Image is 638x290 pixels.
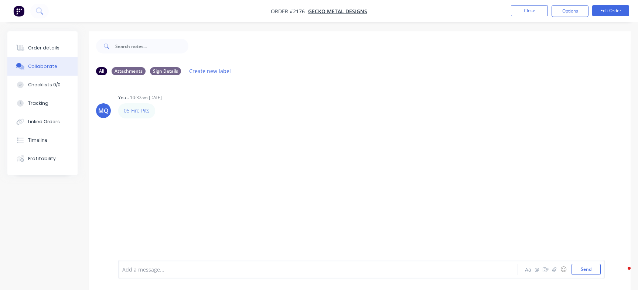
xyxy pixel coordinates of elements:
button: Close [511,5,548,16]
div: Checklists 0/0 [28,82,61,88]
div: - 10:32am [DATE] [127,94,162,101]
button: Send [572,264,601,275]
button: Create new label [185,66,235,76]
button: Tracking [7,94,78,113]
button: Order details [7,39,78,57]
img: Factory [13,6,24,17]
div: Collaborate [28,63,57,70]
iframe: Intercom live chat [613,265,631,283]
div: Tracking [28,100,48,107]
div: Attachments [112,67,146,75]
div: Profitability [28,155,56,162]
div: Linked Orders [28,118,60,125]
button: Profitability [7,149,78,168]
button: Checklists 0/0 [7,76,78,94]
a: Gecko Metal Designs [308,8,367,15]
button: Edit Order [592,5,629,16]
button: Linked Orders [7,113,78,131]
div: MQ [98,106,109,115]
div: Sign Details [150,67,181,75]
button: Aa [523,265,532,274]
a: 05 Fire Pits [124,107,150,114]
div: All [96,67,107,75]
button: ☺ [559,265,568,274]
button: @ [532,265,541,274]
span: Order #2176 - [271,8,308,15]
input: Search notes... [115,39,188,53]
button: Collaborate [7,57,78,76]
div: You [118,94,126,101]
div: Order details [28,45,59,51]
div: Timeline [28,137,48,144]
button: Options [552,5,588,17]
button: Timeline [7,131,78,149]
